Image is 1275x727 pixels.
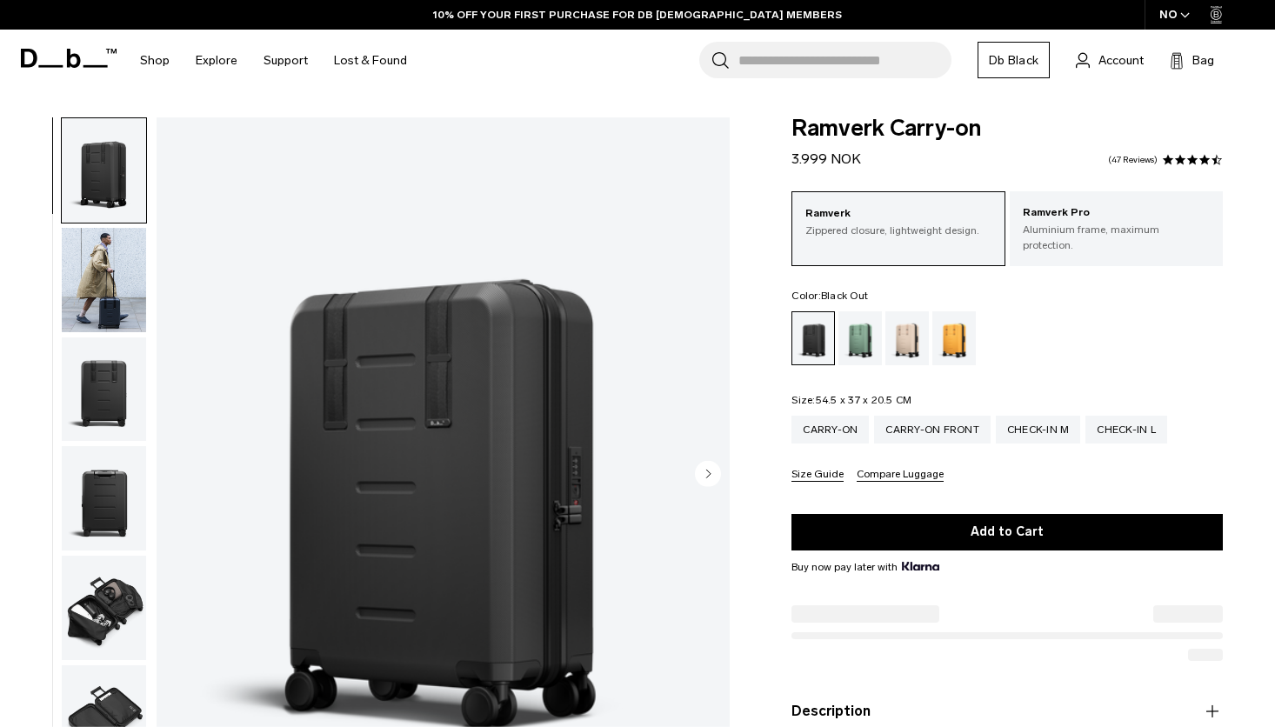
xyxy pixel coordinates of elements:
span: Buy now pay later with [791,559,939,575]
button: Description [791,701,1223,722]
button: Bag [1170,50,1214,70]
a: Check-in L [1085,416,1167,444]
button: Ramverk Carry-on Black Out [61,117,147,223]
img: {"height" => 20, "alt" => "Klarna"} [902,562,939,570]
p: Ramverk Pro [1023,204,1210,222]
nav: Main Navigation [127,30,420,91]
legend: Color: [791,290,868,301]
img: Ramverk Carry-on Black Out [62,118,146,223]
button: Size Guide [791,469,844,482]
button: Next slide [695,461,721,490]
img: Ramverk Carry-on Black Out [62,337,146,442]
a: Shop [140,30,170,91]
legend: Size: [791,395,911,405]
a: Green Ray [838,311,882,365]
a: Check-in M [996,416,1081,444]
button: Add to Cart [791,514,1223,550]
a: Fogbow Beige [885,311,929,365]
button: Compare Luggage [857,469,944,482]
a: 10% OFF YOUR FIRST PURCHASE FOR DB [DEMOGRAPHIC_DATA] MEMBERS [433,7,842,23]
span: 3.999 NOK [791,150,861,167]
button: Ramverk Carry-on Black Out [61,227,147,333]
img: Ramverk Carry-on Black Out [62,228,146,332]
a: Parhelion Orange [932,311,976,365]
a: Support [264,30,308,91]
a: Lost & Found [334,30,407,91]
button: Ramverk Carry-on Black Out [61,555,147,661]
button: Ramverk Carry-on Black Out [61,337,147,443]
span: Black Out [821,290,868,302]
span: 54.5 x 37 x 20.5 CM [816,394,912,406]
p: Ramverk [805,205,991,223]
img: Ramverk Carry-on Black Out [62,446,146,550]
span: Account [1098,51,1144,70]
span: Ramverk Carry-on [791,117,1223,140]
span: Bag [1192,51,1214,70]
a: Db Black [978,42,1050,78]
img: Ramverk Carry-on Black Out [62,556,146,660]
p: Zippered closure, lightweight design. [805,223,991,238]
a: Explore [196,30,237,91]
a: Ramverk Pro Aluminium frame, maximum protection. [1010,191,1223,266]
button: Ramverk Carry-on Black Out [61,445,147,551]
a: Black Out [791,311,835,365]
p: Aluminium frame, maximum protection. [1023,222,1210,253]
a: Carry-on Front [874,416,991,444]
a: Account [1076,50,1144,70]
a: 47 reviews [1108,156,1158,164]
a: Carry-on [791,416,869,444]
